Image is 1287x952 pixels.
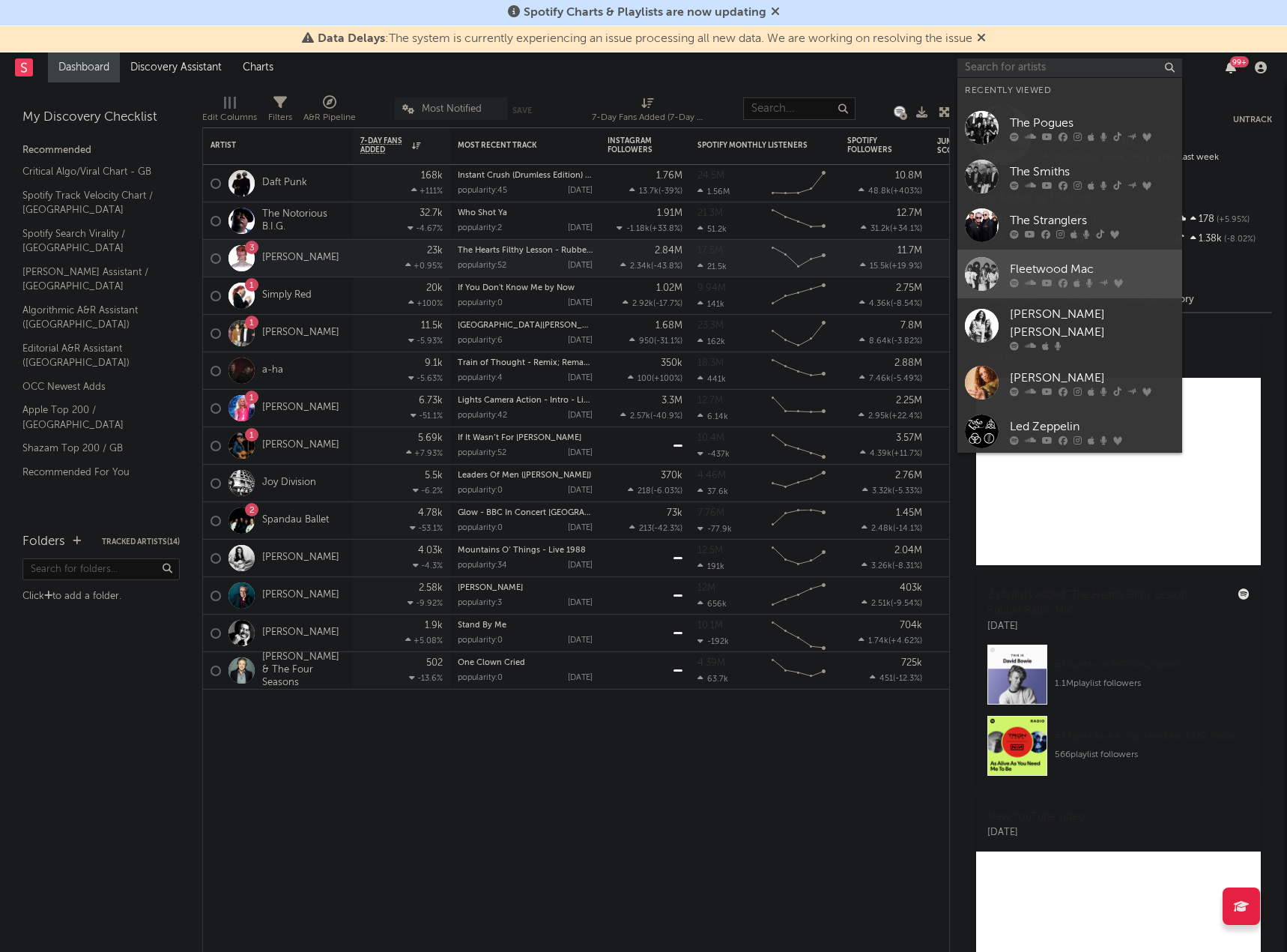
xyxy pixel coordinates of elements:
[458,659,525,667] a: One Clown Cried
[655,300,680,308] span: -17.7 %
[765,502,832,540] svg: Chart title
[1010,306,1175,342] div: [PERSON_NAME] [PERSON_NAME]
[408,336,443,346] div: -5.93 %
[458,621,593,630] div: Stand By Me
[697,561,724,571] div: 191k
[458,621,506,630] a: Stand By Me
[568,412,593,420] div: [DATE]
[661,358,682,368] div: 350k
[697,449,730,459] div: -437k
[630,412,650,421] span: 2.57k
[421,321,443,331] div: 11.5k
[937,587,997,605] div: 74.4
[869,375,891,383] span: 7.46k
[697,583,715,593] div: 12M
[425,621,443,630] div: 1.9k
[262,364,283,377] a: a-ha
[568,449,593,457] div: [DATE]
[630,262,651,271] span: 2.34k
[661,187,680,196] span: -39 %
[202,90,257,133] div: Edit Columns
[861,561,922,570] div: ( )
[896,508,922,518] div: 1.45M
[661,396,682,406] div: 3.3M
[268,90,292,133] div: Filters
[458,141,570,150] div: Most Recent Track
[697,262,727,271] div: 21.5k
[895,471,922,480] div: 2.76M
[419,583,443,593] div: 2.58k
[894,562,920,570] span: -8.31 %
[987,590,1196,616] a: "The Hearts Filthy Lesson - Rubber Radio Mix"
[900,621,922,630] div: 704k
[458,247,593,255] div: The Hearts Filthy Lesson - Rubber Radio Mix
[894,487,920,495] span: -5.33 %
[697,396,723,406] div: 12.7M
[859,298,922,308] div: ( )
[1172,210,1272,229] div: 178
[408,598,443,608] div: -9.92 %
[360,136,408,154] span: 7-Day Fans Added
[458,359,598,367] a: Train of Thought - Remix; Remaster
[458,472,591,480] a: Leaders Of Men ([PERSON_NAME])
[22,558,180,580] input: Search for folders...
[608,136,660,154] div: Instagram Followers
[697,471,726,480] div: 4.46M
[894,358,922,368] div: 2.88M
[617,223,682,233] div: ( )
[957,407,1182,456] a: Led Zeppelin
[568,486,593,495] div: [DATE]
[458,284,575,292] a: If You Don't Know Me by Now
[524,7,766,19] span: Spotify Charts & Playlists are now updating
[1233,112,1272,127] button: Untrack
[697,187,730,196] div: 1.56M
[458,224,502,232] div: popularity: 2
[1214,216,1250,224] span: +5.95 %
[860,261,922,271] div: ( )
[697,412,728,421] div: 6.14k
[937,512,997,530] div: 47.1
[937,137,975,155] div: Jump Score
[458,546,593,555] div: Mountains O’ Things - Live 1988
[458,359,593,367] div: Train of Thought - Remix; Remaster
[765,540,832,577] svg: Chart title
[405,261,443,271] div: +0.95 %
[458,524,503,532] div: popularity: 0
[639,525,652,533] span: 213
[1055,657,1250,675] div: # 50 on This Is [PERSON_NAME]
[22,109,180,127] div: My Discovery Checklist
[897,246,922,256] div: 11.7M
[1010,369,1175,387] div: [PERSON_NAME]
[862,486,922,495] div: ( )
[458,299,503,307] div: popularity: 0
[262,177,307,190] a: Daft Punk
[592,90,704,133] div: 7-Day Fans Added (7-Day Fans Added)
[847,136,900,154] div: Spotify Followers
[697,283,726,293] div: 9.94M
[458,449,506,457] div: popularity: 52
[697,358,724,368] div: 18.3M
[965,82,1175,100] div: Recently Viewed
[872,487,892,495] span: 3.32k
[697,299,724,309] div: 141k
[765,390,832,427] svg: Chart title
[1226,61,1236,73] button: 99+
[262,402,339,415] a: [PERSON_NAME]
[458,509,593,517] div: Glow - BBC In Concert Paris Theatre, Regent Street, 7th April 1982
[592,109,704,127] div: 7-Day Fans Added (7-Day Fans Added)
[22,464,165,480] a: Recommended For You
[427,246,443,256] div: 23k
[900,583,922,593] div: 403k
[458,509,752,517] a: Glow - BBC In Concert [GEOGRAPHIC_DATA], [GEOGRAPHIC_DATA], [DATE]
[408,223,443,233] div: -4.67 %
[102,538,180,546] button: Tracked Artists(14)
[458,187,507,195] div: popularity: 45
[421,171,443,181] div: 168k
[458,561,507,570] div: popularity: 34
[458,397,593,405] div: Lights Camera Action - Intro - Live From The Tension Tour
[896,283,922,293] div: 2.75M
[891,412,920,421] span: +22.4 %
[892,225,920,233] span: +34.1 %
[458,172,593,180] div: Instant Crush (Drumless Edition) (feat. Julian Casablancas)
[765,202,832,240] svg: Chart title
